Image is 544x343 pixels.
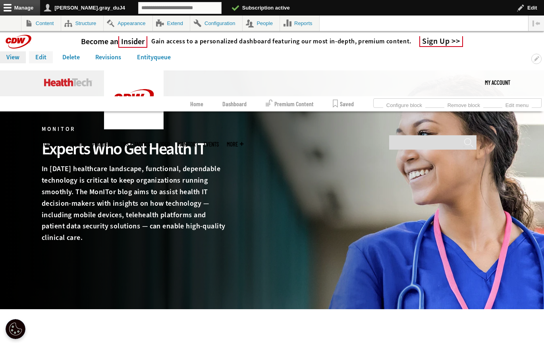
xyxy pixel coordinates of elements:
a: Configure block [383,100,425,109]
span: Specialty [64,141,85,147]
a: Video [158,141,170,147]
a: Become anInsider [81,37,147,47]
div: Experts Who Get Health IT [42,138,226,160]
img: Home [44,78,92,86]
h4: Gain access to a personalized dashboard featuring our most in-depth, premium content. [151,37,411,45]
a: CDW [104,123,164,131]
a: Premium Content [266,96,314,111]
a: MonITor [178,141,196,147]
div: User menu [485,70,510,94]
a: Dashboard [222,96,247,111]
a: Reports [280,16,319,31]
a: Extend [153,16,190,31]
p: In [DATE] healthcare landscape, functional, dependable technology is critical to keep organizatio... [42,163,226,244]
a: Content [21,16,61,31]
a: Gain access to a personalized dashboard featuring our most in-depth, premium content. [147,37,411,45]
a: Edit [29,51,53,63]
a: Saved [333,96,354,111]
a: Home [190,96,203,111]
a: Entityqueue [131,51,177,63]
a: Revisions [89,51,127,63]
h3: Become an [81,37,147,47]
a: Edit menu [502,100,532,109]
a: Sign Up [419,36,463,47]
div: Cookie Settings [6,319,25,339]
button: Open Primary tabs configuration options [531,54,542,64]
a: People [243,16,280,31]
a: Remove block [444,100,483,109]
button: Open Preferences [6,319,25,339]
a: My Account [485,70,510,94]
span: More [227,141,243,147]
a: Features [93,141,112,147]
span: Topics [42,141,56,147]
a: Configuration [190,16,242,31]
a: Events [204,141,219,147]
a: Delete [56,51,86,63]
a: Structure [61,16,103,31]
img: Home [104,70,164,129]
a: Tips & Tactics [120,141,150,147]
span: Insider [118,36,147,48]
button: Vertical orientation [529,16,544,31]
a: Appearance [104,16,152,31]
